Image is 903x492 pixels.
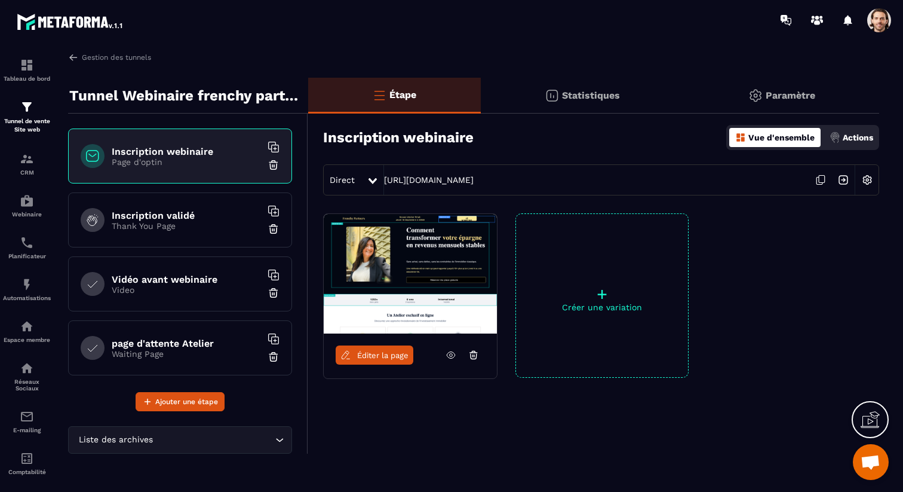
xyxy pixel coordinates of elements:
[3,378,51,392] p: Réseaux Sociaux
[853,444,889,480] div: Ouvrir le chat
[20,100,34,114] img: formation
[323,129,474,146] h3: Inscription webinaire
[843,133,873,142] p: Actions
[748,133,815,142] p: Vue d'ensemble
[3,49,51,91] a: formationformationTableau de bord
[69,84,299,108] p: Tunnel Webinaire frenchy partners
[3,442,51,484] a: accountantaccountantComptabilité
[3,401,51,442] a: emailemailE-mailing
[20,451,34,466] img: accountant
[3,352,51,401] a: social-networksocial-networkRéseaux Sociaux
[155,433,272,447] input: Search for option
[17,11,124,32] img: logo
[735,132,746,143] img: dashboard-orange.40269519.svg
[20,58,34,72] img: formation
[268,159,279,171] img: trash
[357,351,408,360] span: Éditer la page
[3,310,51,352] a: automationsautomationsEspace membre
[3,337,51,343] p: Espace membre
[3,75,51,82] p: Tableau de bord
[3,427,51,433] p: E-mailing
[20,236,34,250] img: scheduler
[68,52,79,63] img: arrow
[136,392,225,411] button: Ajouter une étape
[3,253,51,259] p: Planificateur
[3,469,51,475] p: Comptabilité
[76,433,155,447] span: Liste des archives
[3,185,51,227] a: automationsautomationsWebinaire
[112,274,261,285] h6: Vidéo avant webinaire
[112,285,261,295] p: Video
[766,90,815,101] p: Paramètre
[748,88,763,103] img: setting-gr.5f69749f.svg
[112,349,261,359] p: Waiting Page
[3,91,51,143] a: formationformationTunnel de vente Site web
[112,157,261,167] p: Page d'optin
[112,221,261,231] p: Thank You Page
[68,426,292,454] div: Search for option
[384,175,474,185] a: [URL][DOMAIN_NAME]
[372,88,386,102] img: bars-o.4a397970.svg
[68,52,151,63] a: Gestion des tunnels
[20,194,34,208] img: automations
[3,227,51,268] a: schedulerschedulerPlanificateur
[562,90,620,101] p: Statistiques
[20,277,34,292] img: automations
[112,338,261,349] h6: page d'attente Atelier
[389,89,416,100] p: Étape
[20,319,34,334] img: automations
[516,286,688,302] p: +
[830,132,840,143] img: actions.d6e523a2.png
[155,396,218,408] span: Ajouter une étape
[112,146,261,157] h6: Inscription webinaire
[20,152,34,166] img: formation
[545,88,559,103] img: stats.20deebd0.svg
[3,143,51,185] a: formationformationCRM
[516,302,688,312] p: Créer une variation
[336,346,413,365] a: Éditer la page
[3,268,51,310] a: automationsautomationsAutomatisations
[268,287,279,299] img: trash
[3,169,51,176] p: CRM
[20,410,34,424] img: email
[856,169,879,191] img: setting-w.858f3a88.svg
[3,295,51,301] p: Automatisations
[3,211,51,218] p: Webinaire
[112,210,261,221] h6: Inscription validé
[3,117,51,134] p: Tunnel de vente Site web
[324,214,497,334] img: image
[20,361,34,375] img: social-network
[330,175,355,185] span: Direct
[268,223,279,235] img: trash
[268,351,279,363] img: trash
[832,169,855,191] img: arrow-next.bcc2205e.svg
